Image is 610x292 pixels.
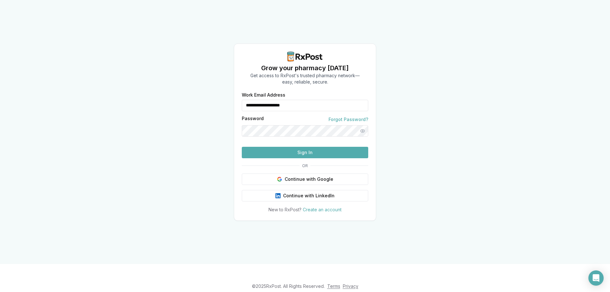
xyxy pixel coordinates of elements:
button: Sign In [242,147,368,158]
div: Open Intercom Messenger [588,270,604,286]
button: Continue with LinkedIn [242,190,368,201]
a: Privacy [343,283,358,289]
button: Continue with Google [242,173,368,185]
span: New to RxPost? [268,207,302,212]
img: Google [277,177,282,182]
img: RxPost Logo [285,51,325,62]
a: Terms [327,283,340,289]
label: Password [242,116,264,123]
a: Forgot Password? [329,116,368,123]
span: OR [300,163,310,168]
h1: Grow your pharmacy [DATE] [250,64,360,72]
label: Work Email Address [242,93,368,97]
p: Get access to RxPost's trusted pharmacy network— easy, reliable, secure. [250,72,360,85]
button: Show password [357,125,368,137]
a: Create an account [303,207,342,212]
img: LinkedIn [275,193,281,198]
